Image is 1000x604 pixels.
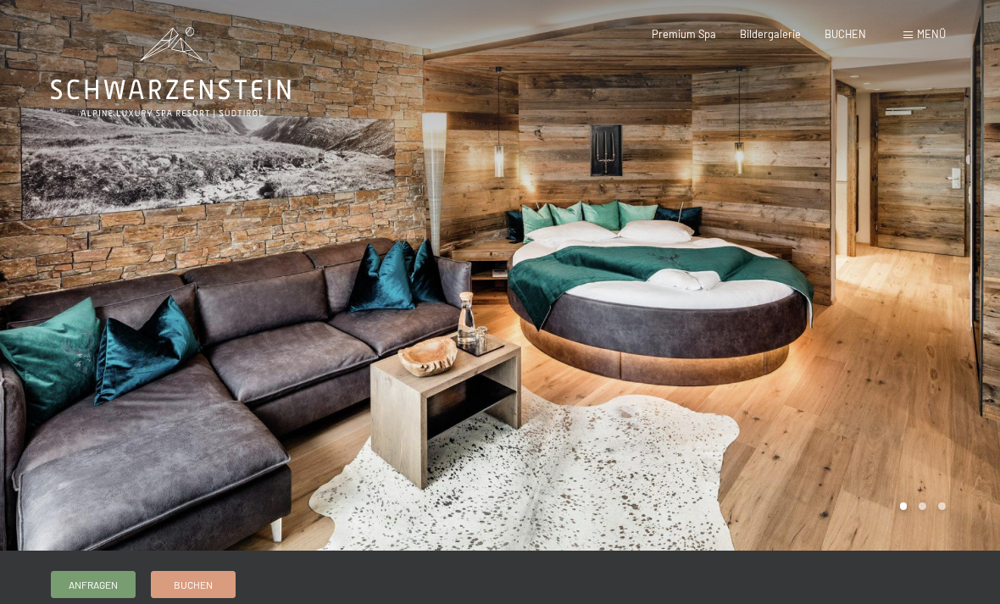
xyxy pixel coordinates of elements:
a: BUCHEN [825,27,866,41]
span: Menü [917,27,946,41]
a: Bildergalerie [740,27,801,41]
span: Anfragen [69,578,118,592]
a: Buchen [152,572,235,597]
a: Premium Spa [652,27,716,41]
a: Anfragen [52,572,135,597]
span: Buchen [174,578,213,592]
